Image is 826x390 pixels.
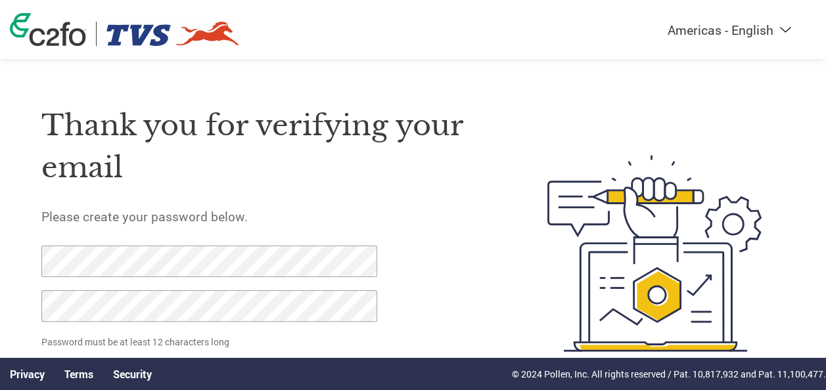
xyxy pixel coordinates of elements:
img: TVS Motor Company [106,22,240,46]
p: © 2024 Pollen, Inc. All rights reserved / Pat. 10,817,932 and Pat. 11,100,477. [512,367,826,381]
h5: Please create your password below. [41,208,488,225]
p: Password must be at least 12 characters long [41,335,380,349]
img: c2fo logo [10,13,86,46]
h1: Thank you for verifying your email [41,104,488,189]
a: Privacy [10,367,45,381]
a: Terms [64,367,93,381]
a: Security [113,367,152,381]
